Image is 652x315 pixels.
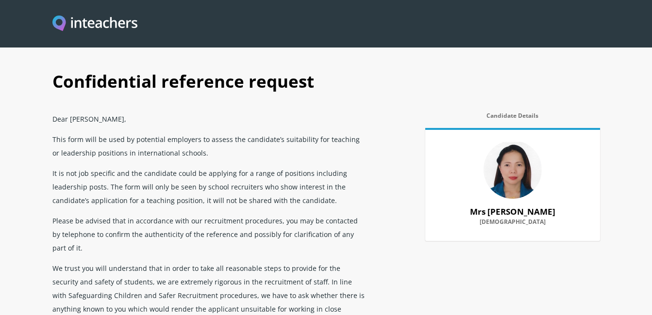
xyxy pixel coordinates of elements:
p: Please be advised that in accordance with our recruitment procedures, you may be contacted by tel... [52,210,367,258]
strong: Mrs [PERSON_NAME] [470,206,555,217]
label: [DEMOGRAPHIC_DATA] [437,219,588,231]
p: It is not job specific and the candidate could be applying for a range of positions including lea... [52,163,367,210]
img: 79815 [484,141,542,199]
h1: Confidential reference request [52,61,600,109]
a: Visit this site's homepage [52,16,138,32]
img: Inteachers [52,16,138,32]
label: Candidate Details [425,112,600,125]
p: This form will be used by potential employers to assess the candidate’s suitability for teaching ... [52,129,367,163]
p: Dear [PERSON_NAME], [52,109,367,129]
